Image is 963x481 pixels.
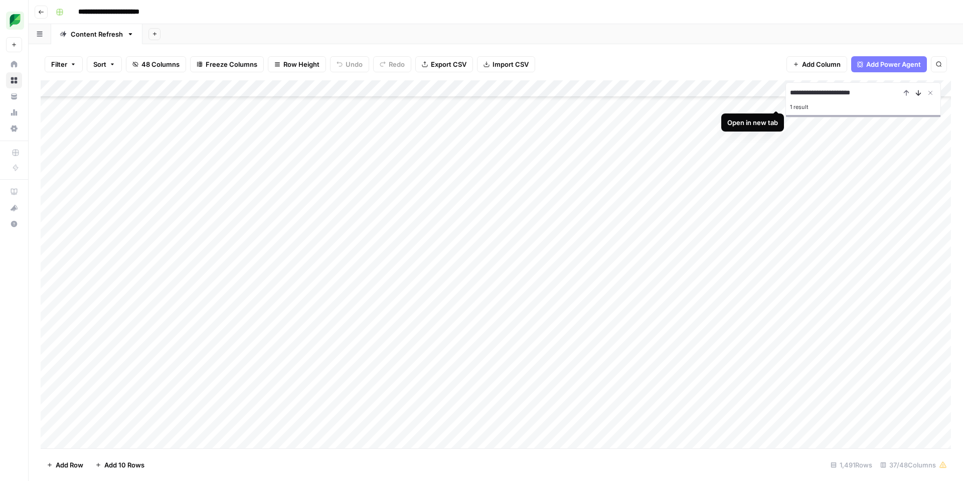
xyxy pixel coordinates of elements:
a: Home [6,56,22,72]
span: Redo [389,59,405,69]
span: Export CSV [431,59,466,69]
a: AirOps Academy [6,184,22,200]
button: Next Result [912,87,924,99]
button: Undo [330,56,369,72]
button: Previous Result [900,87,912,99]
span: Sort [93,59,106,69]
button: Workspace: SproutSocial [6,8,22,33]
div: 37/48 Columns [876,457,951,473]
span: Freeze Columns [206,59,257,69]
a: Settings [6,121,22,137]
div: 1 result [790,101,936,113]
span: Add Power Agent [866,59,921,69]
button: Help + Support [6,216,22,232]
a: Usage [6,104,22,121]
button: Add Power Agent [851,56,927,72]
a: Browse [6,72,22,88]
a: Your Data [6,88,22,104]
button: Export CSV [415,56,473,72]
div: What's new? [7,200,22,215]
img: SproutSocial Logo [6,12,24,30]
button: Redo [373,56,411,72]
span: Undo [346,59,363,69]
div: 1,491 Rows [827,457,876,473]
span: Add 10 Rows [104,460,144,470]
span: Import CSV [493,59,529,69]
button: Filter [45,56,83,72]
button: Add Row [41,457,89,473]
button: Close Search [924,87,936,99]
button: Add 10 Rows [89,457,150,473]
span: Add Row [56,460,83,470]
a: Content Refresh [51,24,142,44]
button: What's new? [6,200,22,216]
span: Row Height [283,59,319,69]
button: 48 Columns [126,56,186,72]
button: Import CSV [477,56,535,72]
button: Row Height [268,56,326,72]
button: Add Column [786,56,847,72]
span: Filter [51,59,67,69]
div: Open in new tab [727,117,778,128]
span: Add Column [802,59,841,69]
button: Freeze Columns [190,56,264,72]
div: Content Refresh [71,29,123,39]
span: 48 Columns [141,59,180,69]
button: Sort [87,56,122,72]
